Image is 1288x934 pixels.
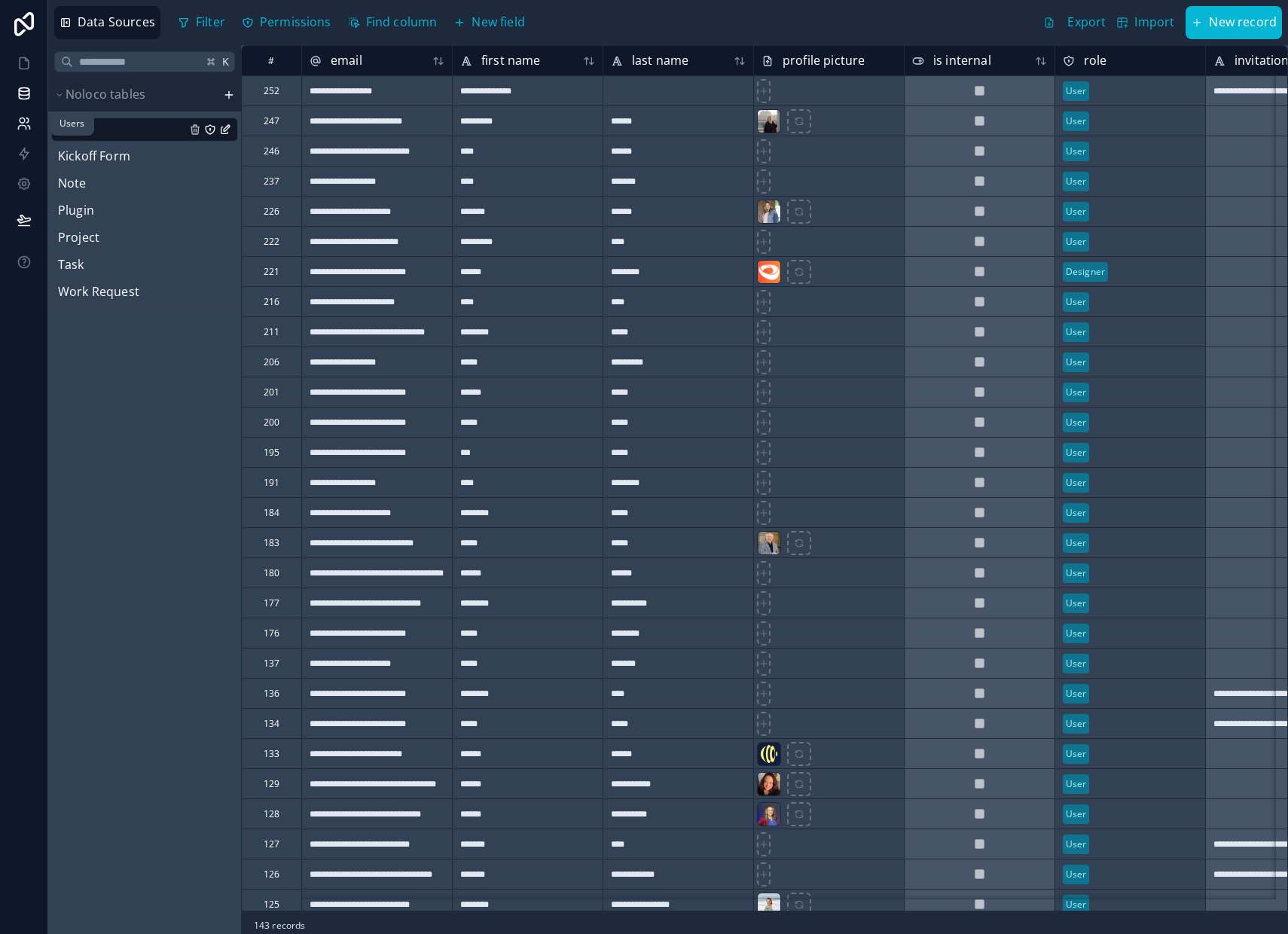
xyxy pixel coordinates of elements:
[1066,84,1086,97] div: User
[58,201,94,221] span: Plugin
[60,118,85,130] div: Users
[264,325,279,337] div: 211
[264,807,279,820] div: 128
[264,597,279,609] div: 177
[1066,385,1086,398] div: User
[58,228,186,248] a: Project
[1066,234,1086,248] div: User
[264,205,279,217] div: 226
[1067,13,1106,32] span: Export
[1066,716,1086,730] div: User
[51,226,238,250] div: Project
[264,145,279,157] div: 246
[237,8,343,38] a: Permissions
[264,687,279,699] div: 136
[264,356,279,368] div: 206
[1066,777,1086,790] div: User
[51,199,238,223] div: Plugin
[448,8,530,38] button: New field
[172,8,230,38] button: Filter
[1066,867,1086,881] div: User
[264,114,279,127] div: 247
[264,747,279,759] div: 133
[1066,505,1086,519] div: User
[1066,325,1086,338] div: User
[51,253,238,277] div: Task
[66,85,145,105] span: Noloco tables
[264,175,279,187] div: 237
[1066,656,1086,670] div: User
[1066,355,1086,368] div: User
[264,416,279,428] div: 200
[51,145,238,169] div: Kickoff Form
[264,657,279,669] div: 137
[58,174,186,194] a: Note
[1209,13,1277,32] span: New record
[1066,114,1086,127] div: User
[1066,204,1086,218] div: User
[264,265,279,277] div: 221
[1066,837,1086,850] div: User
[264,777,279,789] div: 129
[237,8,337,38] button: Permissions
[1066,686,1086,700] div: User
[1066,174,1086,188] div: User
[1186,6,1282,39] button: New record
[1066,626,1086,639] div: User
[51,172,238,196] div: Note
[783,50,865,70] span: profile picture
[54,6,160,39] button: Data Sources
[1066,264,1105,278] div: Designer
[221,56,231,66] span: K
[1066,536,1086,549] div: User
[264,627,279,639] div: 176
[1084,50,1107,70] span: role
[58,255,84,275] span: Task
[58,282,186,302] a: Work Request
[1066,295,1086,308] div: User
[264,446,279,458] div: 195
[343,8,443,38] button: Find column
[366,13,438,32] span: Find column
[58,282,139,302] span: Work Request
[632,50,688,70] span: last name
[1134,13,1174,32] span: Import
[58,255,186,275] a: Task
[51,84,217,105] button: Noloco tables
[1066,415,1086,429] div: User
[264,838,279,850] div: 127
[260,13,331,32] span: Permissions
[481,50,541,70] span: first name
[264,386,279,398] div: 201
[264,84,279,96] div: 252
[1066,807,1086,820] div: User
[472,13,524,32] span: New field
[264,235,279,247] div: 222
[1111,6,1180,39] button: Import
[264,898,279,910] div: 125
[58,147,130,166] span: Kickoff Form
[264,295,279,307] div: 216
[1038,6,1111,39] button: Export
[58,228,99,248] span: Project
[1066,475,1086,489] div: User
[58,120,186,139] a: User
[331,50,362,70] span: email
[1066,897,1086,911] div: User
[264,566,279,578] div: 180
[51,280,238,304] div: Work Request
[253,55,290,66] div: #
[78,13,155,32] span: Data Sources
[1066,144,1086,157] div: User
[264,717,279,729] div: 134
[196,13,225,32] span: Filter
[1066,746,1086,760] div: User
[1180,6,1282,39] a: New record
[1066,596,1086,609] div: User
[1066,566,1086,579] div: User
[254,920,305,932] span: 143 records
[1066,445,1086,459] div: User
[264,506,279,518] div: 184
[264,536,279,548] div: 183
[58,201,186,221] a: Plugin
